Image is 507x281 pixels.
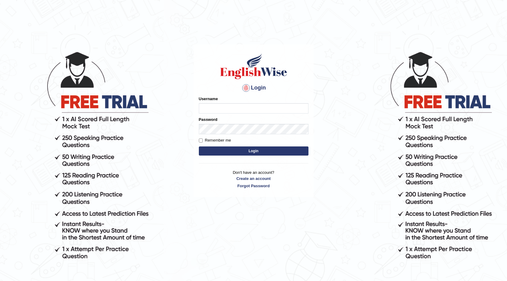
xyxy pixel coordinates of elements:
[199,117,217,122] label: Password
[199,146,308,156] button: Login
[199,96,218,102] label: Username
[219,53,288,80] img: Logo of English Wise sign in for intelligent practice with AI
[199,176,308,181] a: Create an account
[199,83,308,93] h4: Login
[199,139,203,142] input: Remember me
[199,137,231,143] label: Remember me
[199,183,308,189] a: Forgot Password
[199,170,308,188] p: Don't have an account?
